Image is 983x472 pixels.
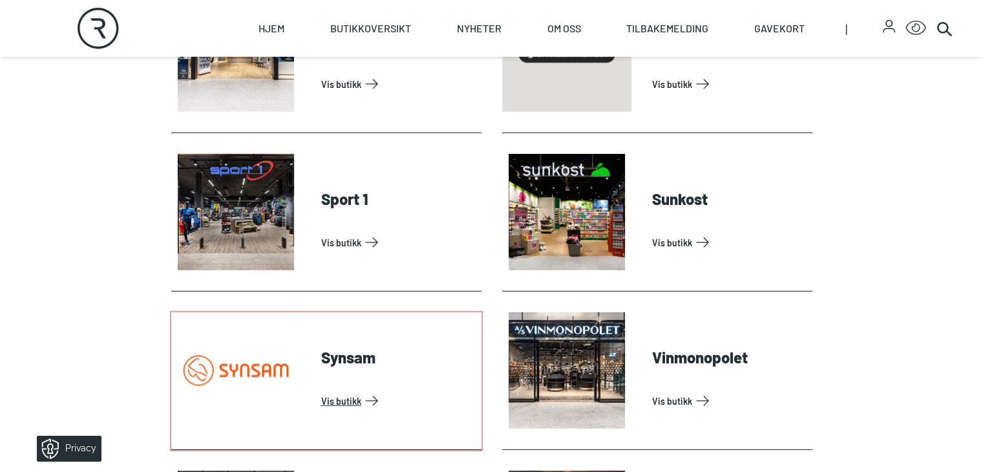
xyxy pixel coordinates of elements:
a: Vis Butikk: Slemmestad Optikk [321,74,476,94]
a: Vis Butikk: Vinmonopolet [652,391,807,411]
iframe: Manage Preferences [13,431,118,466]
a: Vis Butikk: Sport 1 [321,232,476,253]
a: Vis Butikk: Synsam [321,391,476,411]
a: Vis Butikk: Sparebanken Øst [652,74,807,94]
button: Open Accessibility Menu [905,18,926,39]
a: Vis Butikk: Sunkost [652,232,807,253]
